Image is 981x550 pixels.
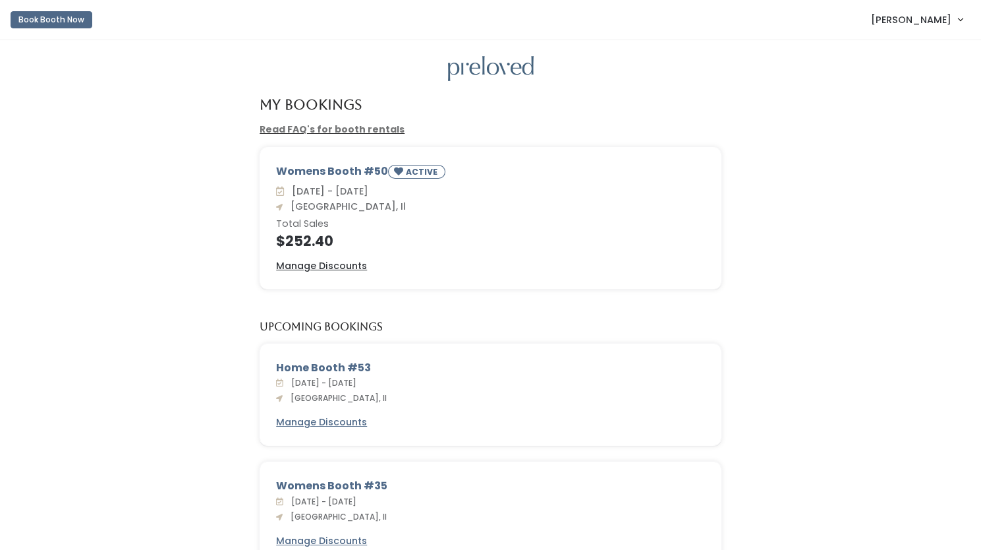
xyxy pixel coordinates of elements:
[276,415,367,429] a: Manage Discounts
[11,5,92,34] a: Book Booth Now
[276,360,705,376] div: Home Booth #53
[276,164,705,184] div: Womens Booth #50
[276,259,367,273] a: Manage Discounts
[287,185,368,198] span: [DATE] - [DATE]
[276,233,705,249] h4: $252.40
[260,321,383,333] h5: Upcoming Bookings
[260,123,405,136] a: Read FAQ's for booth rentals
[260,97,362,112] h4: My Bookings
[858,5,976,34] a: [PERSON_NAME]
[871,13,951,27] span: [PERSON_NAME]
[448,56,534,82] img: preloved logo
[276,534,367,547] u: Manage Discounts
[11,11,92,28] button: Book Booth Now
[285,200,406,213] span: [GEOGRAPHIC_DATA], Il
[276,534,367,548] a: Manage Discounts
[276,259,367,272] u: Manage Discounts
[286,377,356,388] span: [DATE] - [DATE]
[286,496,356,507] span: [DATE] - [DATE]
[285,511,387,522] span: [GEOGRAPHIC_DATA], Il
[285,392,387,404] span: [GEOGRAPHIC_DATA], Il
[276,415,367,429] u: Manage Discounts
[276,219,705,229] h6: Total Sales
[406,166,440,177] small: ACTIVE
[276,478,705,494] div: Womens Booth #35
